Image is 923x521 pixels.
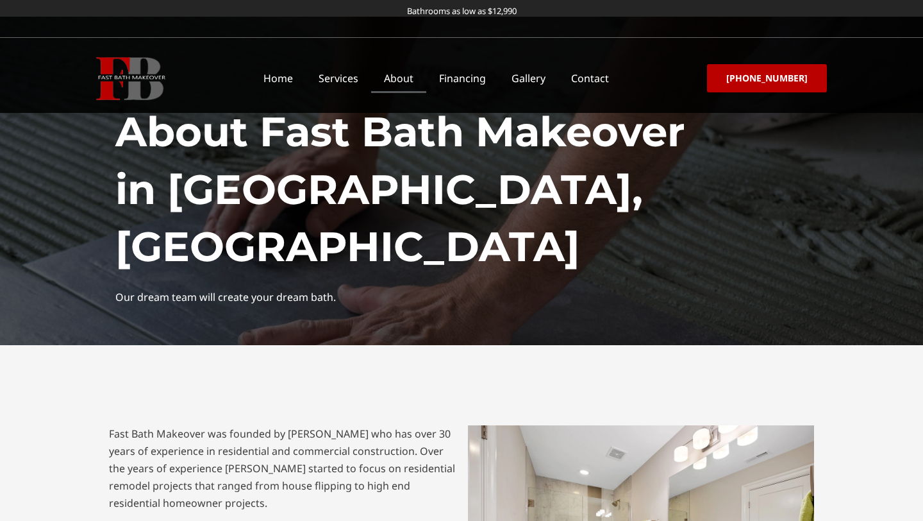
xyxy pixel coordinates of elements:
a: [PHONE_NUMBER] [707,64,827,92]
a: Financing [426,64,499,93]
a: Services [306,64,371,93]
img: Fast Bath Makeover icon [96,57,165,100]
div: Our dream team will create your dream bath. [115,289,808,306]
h1: About Fast Bath Makeover in [GEOGRAPHIC_DATA], [GEOGRAPHIC_DATA] [115,103,808,276]
p: Fast Bath Makeover was founded by [PERSON_NAME] who has over 30 years of experience in residentia... [109,425,455,513]
span: [PHONE_NUMBER] [726,74,808,83]
a: Gallery [499,64,558,93]
a: Home [251,64,306,93]
a: About [371,64,426,93]
a: Contact [558,64,622,93]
